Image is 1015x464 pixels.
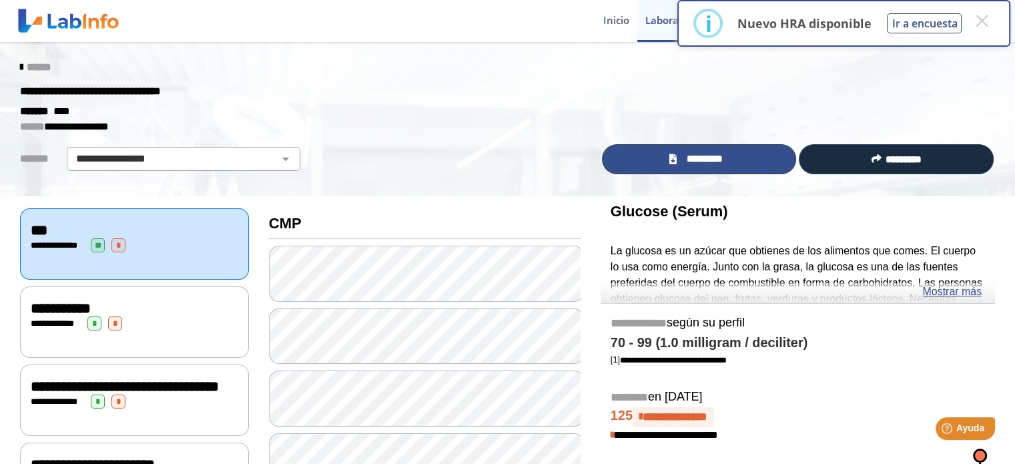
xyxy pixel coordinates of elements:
[611,203,728,220] b: Glucose (Serum)
[737,15,871,31] p: Nuevo HRA disponible
[611,335,985,351] h4: 70 - 99 (1.0 milligram / deciliter)
[611,407,985,427] h4: 125
[611,355,727,365] a: [1]
[611,390,985,405] h5: en [DATE]
[896,412,1000,449] iframe: Help widget launcher
[611,316,985,331] h5: según su perfil
[887,13,962,33] button: Ir a encuesta
[269,215,302,232] b: CMP
[611,243,985,355] p: La glucosa es un azúcar que obtienes de los alimentos que comes. El cuerpo lo usa como energía. J...
[922,284,982,300] a: Mostrar más
[705,11,711,35] div: i
[970,9,994,33] button: Close this dialog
